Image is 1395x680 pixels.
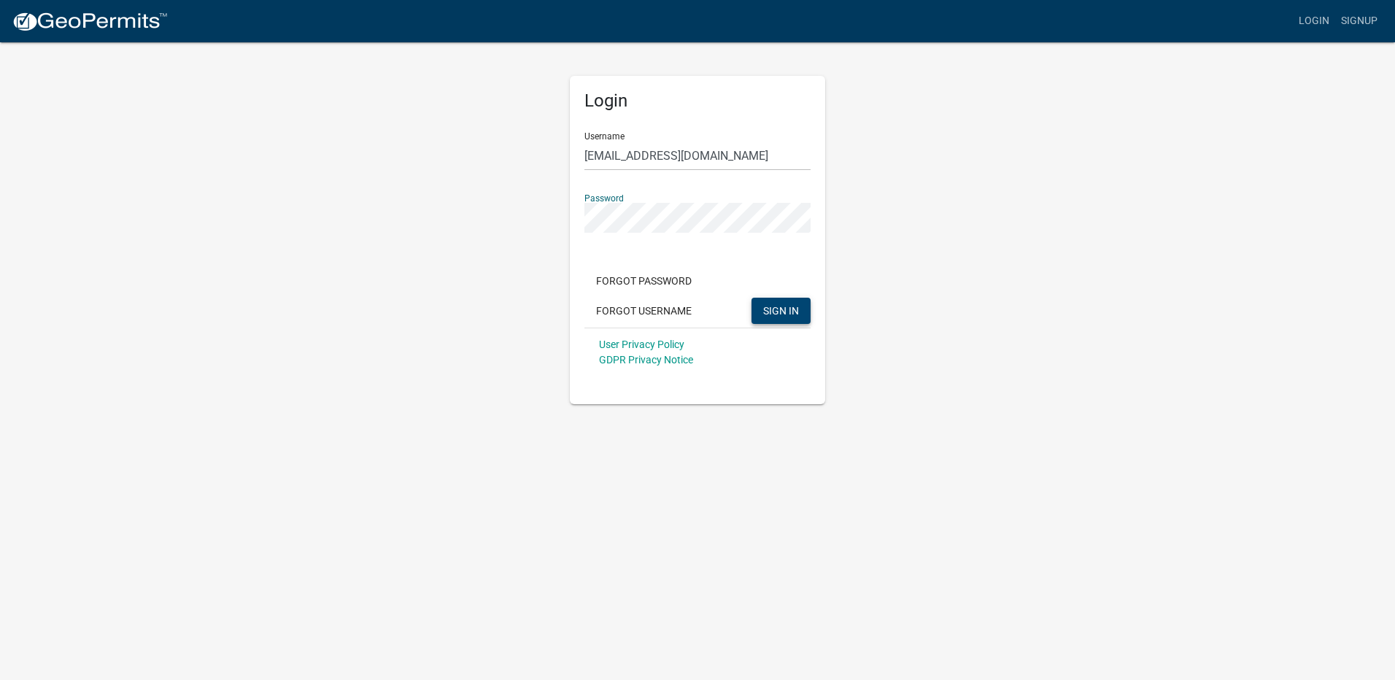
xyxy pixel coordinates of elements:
[763,304,799,316] span: SIGN IN
[1335,7,1383,35] a: Signup
[599,354,693,366] a: GDPR Privacy Notice
[751,298,811,324] button: SIGN IN
[584,90,811,112] h5: Login
[584,298,703,324] button: Forgot Username
[584,268,703,294] button: Forgot Password
[599,339,684,350] a: User Privacy Policy
[1293,7,1335,35] a: Login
